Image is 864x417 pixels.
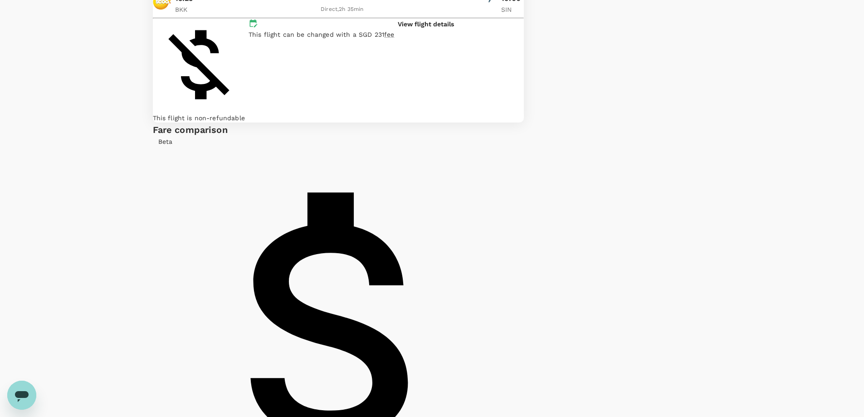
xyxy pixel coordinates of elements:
[153,138,178,145] span: Beta
[153,113,245,123] p: This flight is non-refundable
[153,123,524,137] div: Fare comparison
[249,30,395,39] p: This flight can be changed with a SGD 231
[203,5,482,14] div: Direct , 2h 35min
[7,381,36,410] iframe: Button to launch messaging window
[501,5,524,14] p: SIN
[384,31,394,38] span: fee
[175,5,198,14] p: BKK
[398,20,454,29] button: View flight details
